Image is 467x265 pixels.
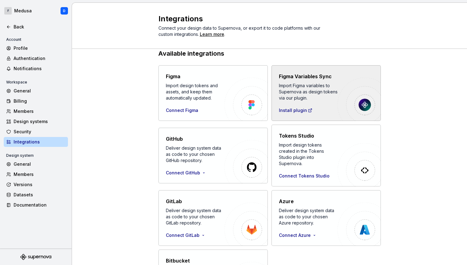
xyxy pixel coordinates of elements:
div: Import Figma variables to Supernova as design tokens via our plugin. [279,83,338,101]
h2: Available integrations [158,49,381,58]
button: AzureDeliver design system data as code to your chosen Azure repository.Connect Azure [271,190,381,246]
button: FigmaImport design tokens and assets, and keep them automatically updated.Connect Figma [158,65,268,121]
button: Connect Tokens Studio [279,173,330,179]
h4: GitHub [166,135,183,143]
div: Deliver design system data as code to your chosen GitHub repository. [166,145,225,164]
a: Notifications [4,64,68,74]
div: Security [14,129,65,135]
div: Medusa [14,8,32,14]
div: Billing [14,98,65,104]
button: Tokens StudioImport design tokens created in the Tokens Studio plugin into Supernova.Connect Toke... [271,125,381,186]
div: D [63,8,65,13]
a: Members [4,169,68,179]
a: Profile [4,43,68,53]
a: Install plugin [279,107,313,113]
a: Back [4,22,68,32]
h4: GitLab [166,198,182,205]
a: Design systems [4,117,68,126]
button: GitLabDeliver design system data as code to your chosen GitLab repository.Connect GitLab [158,190,268,246]
span: Connect your design data to Supernova, or export it to code platforms with our custom integrations. [158,25,322,37]
h2: Integrations [158,14,373,24]
div: Documentation [14,202,65,208]
div: General [14,88,65,94]
button: Figma Variables SyncImport Figma variables to Supernova as design tokens via our plugin.Install p... [271,65,381,121]
div: Integrations [14,139,65,145]
a: Members [4,106,68,116]
a: General [4,159,68,169]
a: Billing [4,96,68,106]
div: Profile [14,45,65,51]
div: General [14,161,65,167]
a: Versions [4,180,68,190]
a: Datasets [4,190,68,200]
a: Security [4,127,68,137]
div: F [4,7,12,15]
h4: Azure [279,198,294,205]
div: Design system [4,152,36,159]
div: Deliver design system data as code to your chosen Azure repository. [279,207,338,226]
div: Datasets [14,192,65,198]
div: Authentication [14,55,65,62]
a: Authentication [4,53,68,63]
a: Integrations [4,137,68,147]
a: Learn more [200,31,224,37]
svg: Supernova Logo [20,254,51,260]
button: FMedusaD [1,4,70,18]
div: Back [14,24,65,30]
h4: Tokens Studio [279,132,314,139]
div: Design systems [14,118,65,125]
button: GitHubDeliver design system data as code to your chosen GitHub repository.Connect GitHub [158,125,268,186]
div: Workspace [4,79,30,86]
button: Connect Azure [279,232,319,238]
h4: Figma Variables Sync [279,73,332,80]
div: Versions [14,182,65,188]
div: Account [4,36,24,43]
button: Connect GitHub [166,170,209,176]
h4: Figma [166,73,180,80]
button: Connect GitLab [166,232,208,238]
div: Notifications [14,66,65,72]
div: Deliver design system data as code to your chosen GitLab repository. [166,207,225,226]
div: Members [14,171,65,177]
span: Connect Azure [279,232,311,238]
a: Documentation [4,200,68,210]
div: Import design tokens created in the Tokens Studio plugin into Supernova. [279,142,338,167]
div: Import design tokens and assets, and keep them automatically updated. [166,83,225,101]
a: General [4,86,68,96]
span: Connect GitLab [166,232,200,238]
div: Members [14,108,65,114]
span: . [199,32,225,37]
span: Connect GitHub [166,170,200,176]
button: Connect Figma [166,107,198,113]
h4: Bitbucket [166,257,190,264]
